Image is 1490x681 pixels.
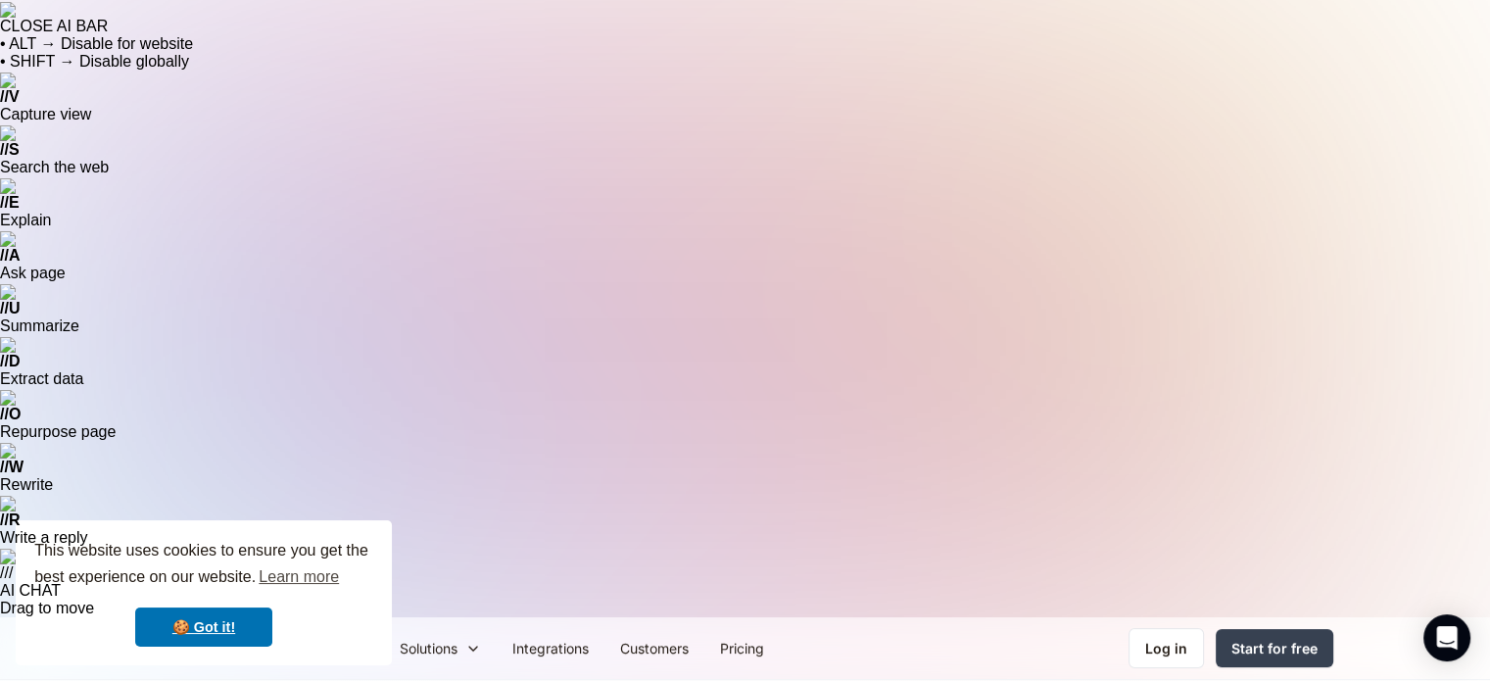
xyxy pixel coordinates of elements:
a: Integrations [497,626,604,670]
a: Pricing [704,626,780,670]
div: Open Intercom Messenger [1423,614,1470,661]
div: Solutions [400,638,457,658]
a: dismiss cookie message [135,608,272,647]
a: Start for free [1216,629,1333,667]
div: Start for free [1231,638,1318,658]
div: Solutions [384,626,497,670]
div: Log in [1145,638,1187,658]
a: Log in [1129,628,1204,668]
a: Customers [604,626,704,670]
